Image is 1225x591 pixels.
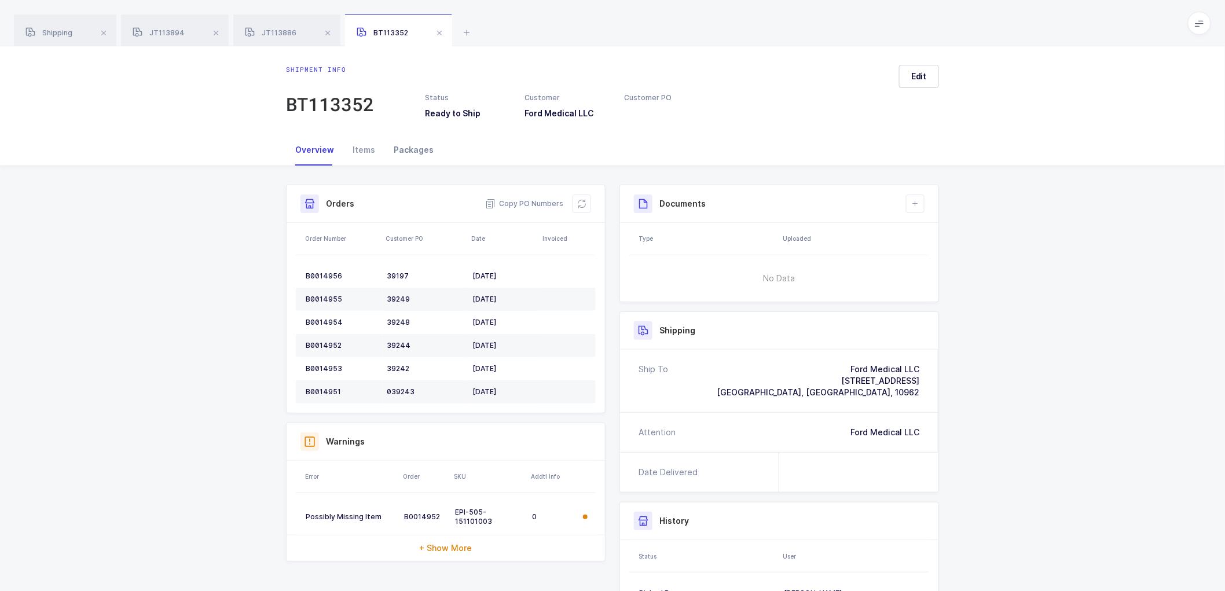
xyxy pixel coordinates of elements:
div: [DATE] [472,295,534,304]
div: Uploaded [783,234,926,243]
div: Overview [286,134,343,166]
div: B0014952 [404,512,446,522]
div: Type [639,234,776,243]
div: [DATE] [472,318,534,327]
div: Possibly Missing Item [306,512,395,522]
div: Ship To [639,364,668,398]
div: Packages [384,134,443,166]
div: Status [425,93,511,103]
div: 39197 [387,271,463,281]
div: B0014953 [306,364,377,373]
h3: Shipping [659,325,695,336]
div: Date Delivered [639,467,702,478]
div: B0014951 [306,387,377,397]
div: 39249 [387,295,463,304]
h3: Documents [659,198,706,210]
div: EPI-505-151101003 [455,508,523,526]
div: [DATE] [472,364,534,373]
span: No Data [705,261,854,296]
div: Customer PO [625,93,710,103]
span: BT113352 [357,28,408,37]
h3: Orders [326,198,354,210]
div: Customer PO [386,234,464,243]
div: + Show More [287,535,605,561]
span: JT113886 [245,28,296,37]
div: B0014956 [306,271,377,281]
div: 39244 [387,341,463,350]
div: Items [343,134,384,166]
div: Ford Medical LLC [850,427,919,438]
span: + Show More [420,542,472,554]
span: [GEOGRAPHIC_DATA], [GEOGRAPHIC_DATA], 10962 [717,387,919,397]
span: Shipping [25,28,72,37]
div: B0014955 [306,295,377,304]
div: B0014954 [306,318,377,327]
div: [DATE] [472,341,534,350]
div: Ford Medical LLC [717,364,919,375]
div: [DATE] [472,387,534,397]
div: Invoiced [542,234,592,243]
div: Order [403,472,447,481]
button: Edit [899,65,939,88]
h3: History [659,515,689,527]
div: Attention [639,427,676,438]
div: [DATE] [472,271,534,281]
h3: Warnings [326,436,365,447]
h3: Ready to Ship [425,108,511,119]
div: User [783,552,926,561]
div: Error [305,472,396,481]
div: Date [471,234,536,243]
span: Edit [911,71,927,82]
span: JT113894 [133,28,185,37]
div: Customer [525,93,610,103]
div: 39248 [387,318,463,327]
div: SKU [454,472,524,481]
div: 0 [532,512,574,522]
div: 39242 [387,364,463,373]
div: B0014952 [306,341,377,350]
div: Order Number [305,234,379,243]
div: [STREET_ADDRESS] [717,375,919,387]
div: 039243 [387,387,463,397]
div: Shipment info [286,65,374,74]
div: Addtl Info [531,472,575,481]
button: Copy PO Numbers [485,198,563,210]
div: Status [639,552,776,561]
h3: Ford Medical LLC [525,108,610,119]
